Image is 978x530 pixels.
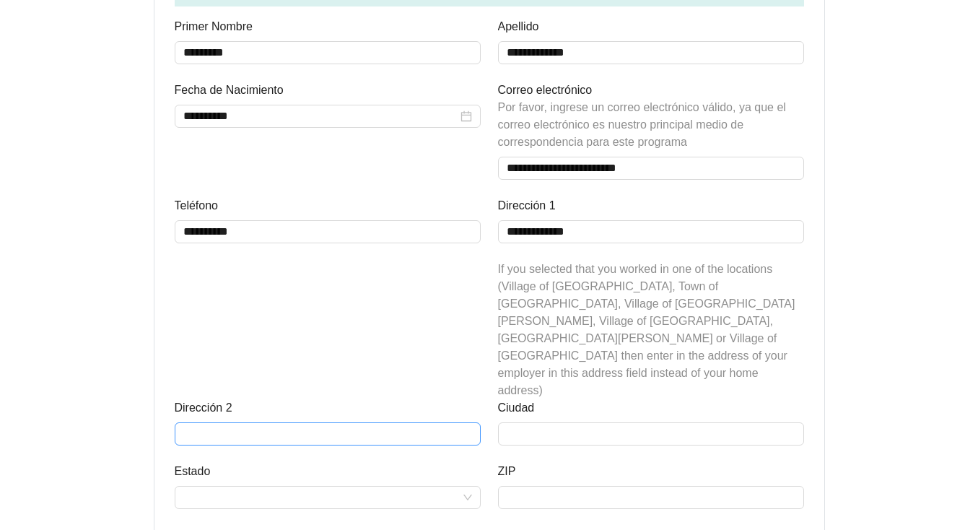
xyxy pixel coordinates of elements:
[175,399,232,417] label: Dirección 2
[498,486,804,509] input: ZIP
[498,41,804,64] input: Apellido
[498,82,804,151] span: Correo electrónico
[498,422,804,446] input: Ciudad
[175,197,219,214] label: Teléfono
[175,220,481,243] input: Teléfono
[175,18,253,35] label: Primer Nombre
[498,399,535,417] label: Ciudad
[498,197,556,214] label: Dirección 1
[498,18,539,35] label: Apellido
[498,263,795,396] span: If you selected that you worked in one of the locations (Village of [GEOGRAPHIC_DATA], Town of [G...
[183,108,458,125] input: Fecha de Nacimiento
[175,41,481,64] input: Primer Nombre
[175,422,481,446] input: Dirección 2
[498,463,516,480] label: ZIP
[175,463,211,480] label: Estado
[175,82,284,99] label: Fecha de Nacimiento
[498,101,786,148] span: Por favor, ingrese un correo electrónico válido, ya que el correo electrónico es nuestro principa...
[498,220,804,243] input: Dirección 1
